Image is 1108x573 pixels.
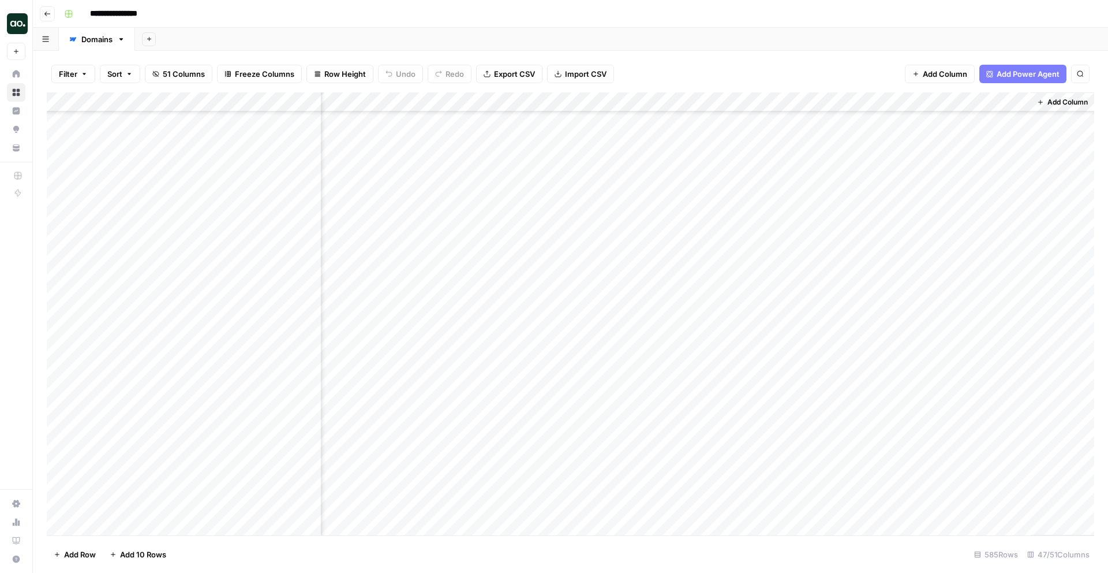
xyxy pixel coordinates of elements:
span: Undo [396,68,415,80]
button: Add Row [47,545,103,564]
span: 51 Columns [163,68,205,80]
span: Add Column [923,68,967,80]
span: Freeze Columns [235,68,294,80]
button: Row Height [306,65,373,83]
div: Domains [81,34,113,45]
a: Your Data [7,139,25,157]
button: Add Power Agent [979,65,1066,83]
button: Export CSV [476,65,542,83]
button: Sort [100,65,140,83]
button: Help + Support [7,550,25,568]
span: Export CSV [494,68,535,80]
a: Opportunities [7,120,25,139]
span: Row Height [324,68,366,80]
button: Freeze Columns [217,65,302,83]
span: Import CSV [565,68,607,80]
button: Workspace: AO Internal Ops [7,9,25,38]
span: Add Row [64,549,96,560]
a: Insights [7,102,25,120]
button: Filter [51,65,95,83]
a: Usage [7,513,25,531]
img: AO Internal Ops Logo [7,13,28,34]
span: Add Power Agent [997,68,1060,80]
button: Redo [428,65,471,83]
button: Undo [378,65,423,83]
span: Add Column [1047,97,1088,107]
div: 585 Rows [969,545,1023,564]
button: Add Column [905,65,975,83]
span: Sort [107,68,122,80]
span: Redo [446,68,464,80]
span: Add 10 Rows [120,549,166,560]
button: Import CSV [547,65,614,83]
button: Add Column [1032,95,1092,110]
button: 51 Columns [145,65,212,83]
a: Home [7,65,25,83]
a: Browse [7,83,25,102]
a: Settings [7,494,25,513]
a: Domains [59,28,135,51]
button: Add 10 Rows [103,545,173,564]
span: Filter [59,68,77,80]
a: Learning Hub [7,531,25,550]
div: 47/51 Columns [1023,545,1094,564]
